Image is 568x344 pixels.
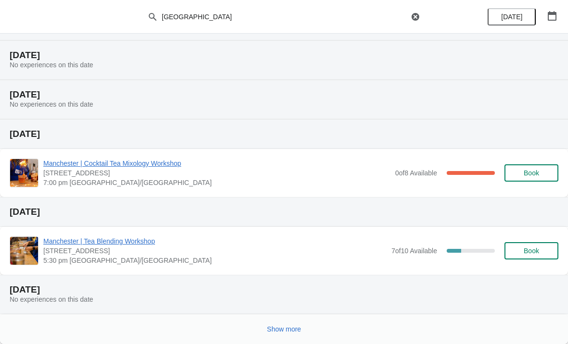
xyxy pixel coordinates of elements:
button: Clear [411,12,420,22]
span: 5:30 pm [GEOGRAPHIC_DATA]/[GEOGRAPHIC_DATA] [43,256,387,265]
h2: [DATE] [10,90,558,99]
span: 7:00 pm [GEOGRAPHIC_DATA]/[GEOGRAPHIC_DATA] [43,178,390,187]
span: [STREET_ADDRESS] [43,168,390,178]
button: Book [504,164,558,182]
button: Show more [263,320,305,338]
span: [DATE] [501,13,522,21]
span: Show more [267,325,301,333]
h2: [DATE] [10,207,558,217]
input: Search [161,8,409,25]
span: 0 of 8 Available [395,169,437,177]
span: 7 of 10 Available [391,247,437,255]
span: Manchester | Tea Blending Workshop [43,236,387,246]
span: Book [524,169,539,177]
span: Manchester | Cocktail Tea Mixology Workshop [43,159,390,168]
img: Manchester | Cocktail Tea Mixology Workshop | 57 Church Street, Manchester M4 1PD, UK | 7:00 pm E... [10,159,38,187]
span: No experiences on this date [10,100,93,108]
span: No experiences on this date [10,61,93,69]
button: Book [504,242,558,259]
img: Manchester | Tea Blending Workshop | 57 Church St, Manchester, M4 1PD | 5:30 pm Europe/London [10,237,38,265]
span: No experiences on this date [10,295,93,303]
h2: [DATE] [10,50,558,60]
span: Book [524,247,539,255]
button: [DATE] [488,8,536,25]
span: [STREET_ADDRESS] [43,246,387,256]
h2: [DATE] [10,285,558,295]
h2: [DATE] [10,129,558,139]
